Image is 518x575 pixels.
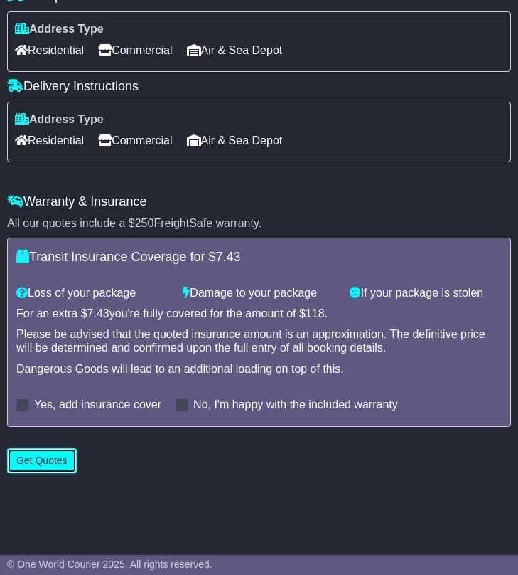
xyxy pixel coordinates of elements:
[98,39,172,61] span: Commercial
[306,307,325,320] span: 118
[9,286,176,300] div: Loss of your package
[34,398,161,411] label: Yes, add insurance cover
[15,112,104,126] label: Address Type
[187,130,283,152] span: Air & Sea Depot
[16,307,502,320] div: For an extra $ you're fully covered for the amount of $ .
[16,362,502,376] div: Dangerous Goods will lead to an additional loading on top of this.
[7,194,511,209] h4: Warranty & Insurance
[15,22,104,36] label: Address Type
[215,250,240,264] span: 7.43
[7,448,77,473] button: Get Quotes
[7,216,511,230] div: All our quotes include a $ FreightSafe warranty.
[135,217,154,229] span: 250
[176,286,342,300] div: Damage to your package
[98,130,172,152] span: Commercial
[16,327,502,354] div: Please be advised that the quoted insurance amount is an approximation. The definitive price will...
[342,286,509,300] div: If your package is stolen
[193,398,398,411] label: No, I'm happy with the included warranty
[16,250,502,265] h4: Transit Insurance Coverage for $
[7,559,212,570] span: © One World Courier 2025. All rights reserved.
[15,130,84,152] span: Residential
[15,39,84,61] span: Residential
[187,39,283,61] span: Air & Sea Depot
[7,79,511,94] h4: Delivery Instructions
[87,307,109,320] span: 7.43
